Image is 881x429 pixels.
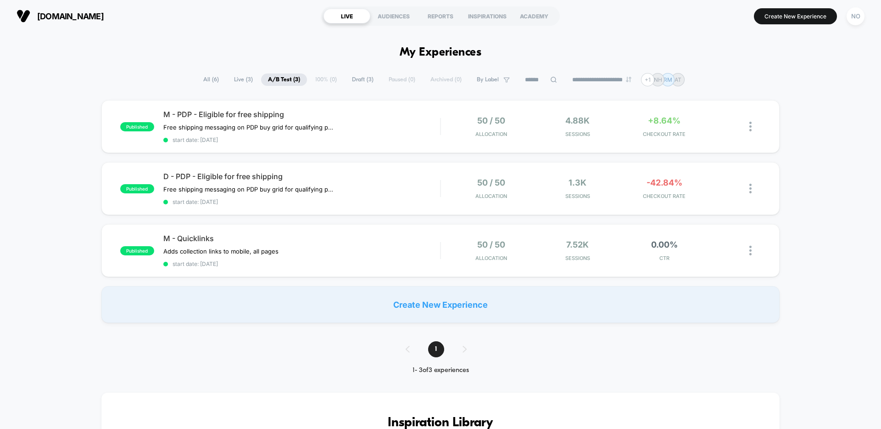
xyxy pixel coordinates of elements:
span: Sessions [537,131,619,137]
span: M - Quicklinks [163,234,440,243]
span: CHECKOUT RATE [623,193,705,199]
p: AT [675,76,681,83]
div: + 1 [641,73,654,86]
img: close [749,184,752,193]
span: Free shipping messaging on PDP buy grid for qualifying products﻿ - Mobile [163,124,334,131]
input: Seek [7,221,444,230]
div: NO [847,7,864,25]
div: Create New Experience [101,286,780,323]
div: AUDIENCES [370,9,417,23]
button: Play, NEW DEMO 2025-VEED.mp4 [5,234,19,248]
p: RM [664,76,672,83]
span: 0.00% [651,240,678,249]
span: 1 [428,341,444,357]
div: REPORTS [417,9,464,23]
span: M - PDP - Eligible for free shipping [163,110,440,119]
img: close [749,246,752,255]
span: Allocation [475,193,507,199]
span: Sessions [537,255,619,261]
span: D - PDP - Eligible for free shipping [163,172,440,181]
span: 1.3k [569,178,586,187]
span: A/B Test ( 3 ) [261,73,307,86]
span: CHECKOUT RATE [623,131,705,137]
div: INSPIRATIONS [464,9,511,23]
input: Volume [383,237,411,246]
div: ACADEMY [511,9,558,23]
span: start date: [DATE] [163,260,440,267]
span: Sessions [537,193,619,199]
span: 7.52k [566,240,589,249]
span: Allocation [475,131,507,137]
span: Live ( 3 ) [227,73,260,86]
span: By Label [477,76,499,83]
span: All ( 6 ) [196,73,226,86]
span: 4.88k [565,116,590,125]
img: end [626,77,631,82]
span: +8.64% [648,116,680,125]
div: LIVE [323,9,370,23]
button: [DOMAIN_NAME] [14,9,106,23]
span: published [120,122,154,131]
div: Current time [318,236,340,246]
h1: My Experiences [400,46,482,59]
span: Adds collection links to mobile, all pages [163,248,279,255]
span: start date: [DATE] [163,198,440,205]
span: CTR [623,255,705,261]
div: 1 - 3 of 3 experiences [396,367,485,374]
span: 50 / 50 [477,178,505,187]
span: -42.84% [647,178,682,187]
span: start date: [DATE] [163,136,440,143]
span: published [120,246,154,255]
img: Visually logo [17,9,30,23]
button: Create New Experience [754,8,837,24]
span: published [120,184,154,193]
span: 50 / 50 [477,116,505,125]
div: Duration [341,236,365,246]
button: NO [844,7,867,26]
img: close [749,122,752,131]
span: Allocation [475,255,507,261]
span: 50 / 50 [477,240,505,249]
button: Play, NEW DEMO 2025-VEED.mp4 [214,116,236,138]
span: [DOMAIN_NAME] [37,11,104,21]
span: Free shipping messaging on PDP buy grid for qualifying products﻿ - Desktop [163,186,334,193]
span: Draft ( 3 ) [345,73,380,86]
p: NH [654,76,662,83]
